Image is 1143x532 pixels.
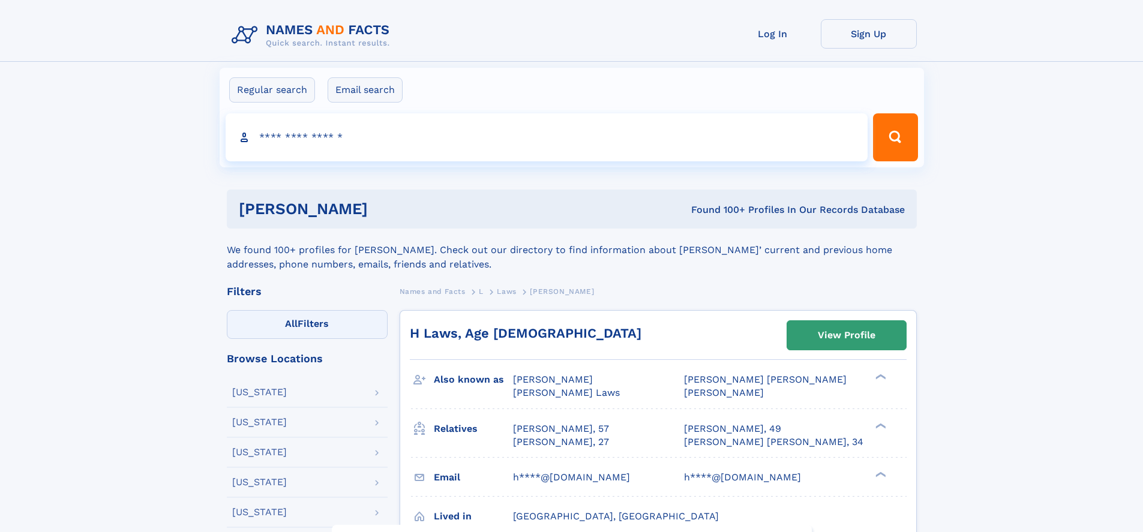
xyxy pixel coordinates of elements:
a: Log In [725,19,821,49]
a: Sign Up [821,19,917,49]
label: Regular search [229,77,315,103]
span: [PERSON_NAME] [PERSON_NAME] [684,374,847,385]
div: [US_STATE] [232,387,287,397]
a: L [479,284,484,299]
h3: Relatives [434,419,513,439]
label: Filters [227,310,388,339]
div: [US_STATE] [232,417,287,427]
h3: Also known as [434,369,513,390]
span: L [479,287,484,296]
input: search input [226,113,868,161]
div: [US_STATE] [232,447,287,457]
a: [PERSON_NAME], 57 [513,422,609,435]
a: Laws [497,284,516,299]
div: Browse Locations [227,353,388,364]
div: We found 100+ profiles for [PERSON_NAME]. Check out our directory to find information about [PERS... [227,229,917,272]
div: ❯ [872,470,887,478]
h3: Lived in [434,506,513,527]
span: Laws [497,287,516,296]
div: [US_STATE] [232,507,287,517]
span: [PERSON_NAME] Laws [513,387,620,398]
img: Logo Names and Facts [227,19,400,52]
a: H Laws, Age [DEMOGRAPHIC_DATA] [410,326,641,341]
div: View Profile [818,321,875,349]
a: [PERSON_NAME], 49 [684,422,781,435]
button: Search Button [873,113,917,161]
div: Found 100+ Profiles In Our Records Database [529,203,905,217]
span: All [285,318,298,329]
span: [PERSON_NAME] [684,387,764,398]
h3: Email [434,467,513,488]
div: ❯ [872,422,887,429]
label: Email search [328,77,403,103]
a: [PERSON_NAME] [PERSON_NAME], 34 [684,435,863,449]
h1: [PERSON_NAME] [239,202,530,217]
span: [PERSON_NAME] [530,287,594,296]
div: ❯ [872,373,887,381]
span: [PERSON_NAME] [513,374,593,385]
a: View Profile [787,321,906,350]
a: Names and Facts [400,284,466,299]
div: [US_STATE] [232,477,287,487]
a: [PERSON_NAME], 27 [513,435,609,449]
div: Filters [227,286,388,297]
span: [GEOGRAPHIC_DATA], [GEOGRAPHIC_DATA] [513,510,719,522]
